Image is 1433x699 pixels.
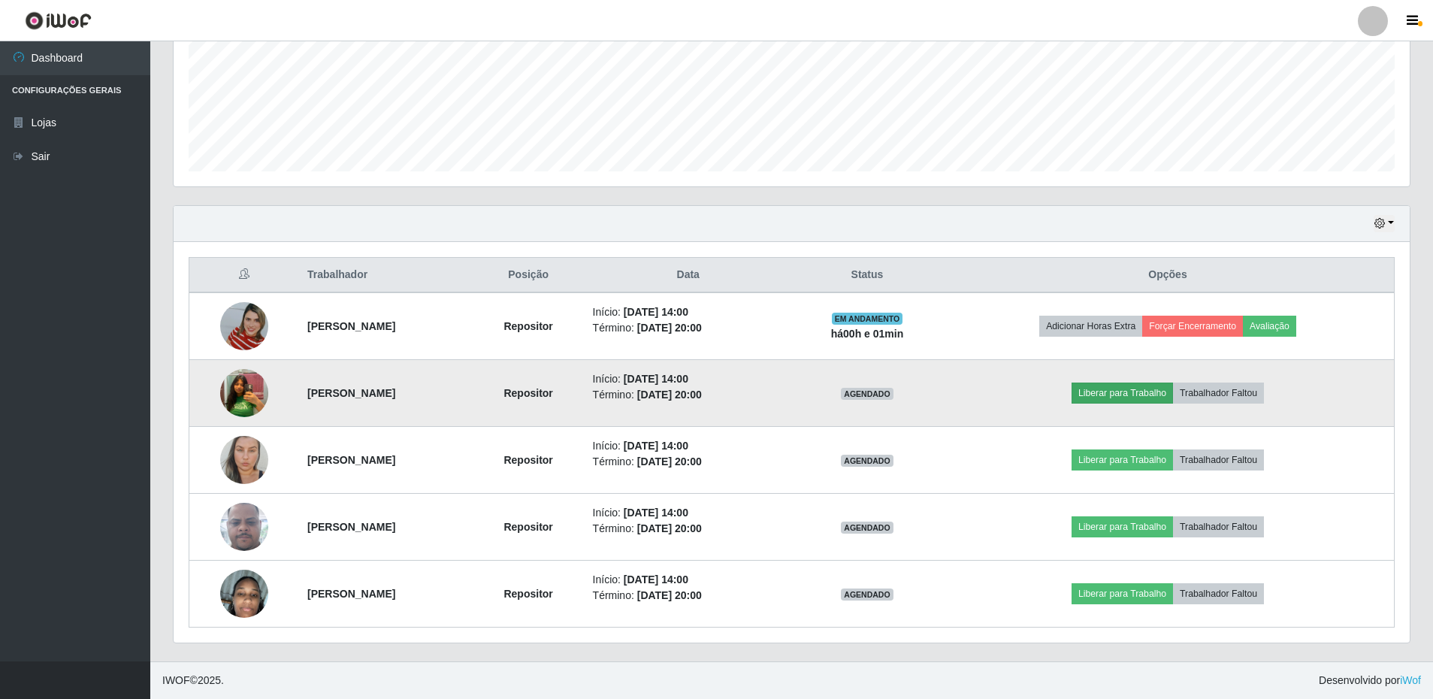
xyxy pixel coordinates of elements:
[1243,316,1296,337] button: Avaliação
[593,521,784,537] li: Término:
[220,421,268,500] img: 1755391845867.jpeg
[793,258,942,293] th: Status
[637,322,702,334] time: [DATE] 20:00
[593,454,784,470] li: Término:
[624,306,688,318] time: [DATE] 14:00
[1173,583,1264,604] button: Trabalhador Faltou
[1072,583,1173,604] button: Liberar para Trabalho
[1142,316,1243,337] button: Forçar Encerramento
[593,505,784,521] li: Início:
[637,589,702,601] time: [DATE] 20:00
[1072,449,1173,471] button: Liberar para Trabalho
[593,572,784,588] li: Início:
[637,455,702,468] time: [DATE] 20:00
[220,474,268,580] img: 1754928173692.jpeg
[1400,674,1421,686] a: iWof
[503,387,552,399] strong: Repositor
[1173,449,1264,471] button: Trabalhador Faltou
[162,674,190,686] span: IWOF
[942,258,1394,293] th: Opções
[593,320,784,336] li: Término:
[637,389,702,401] time: [DATE] 20:00
[162,673,224,688] span: © 2025 .
[593,588,784,604] li: Término:
[841,522,893,534] span: AGENDADO
[307,454,395,466] strong: [PERSON_NAME]
[307,320,395,332] strong: [PERSON_NAME]
[307,521,395,533] strong: [PERSON_NAME]
[298,258,473,293] th: Trabalhador
[220,551,268,637] img: 1755386143751.jpeg
[1319,673,1421,688] span: Desenvolvido por
[841,589,893,601] span: AGENDADO
[593,304,784,320] li: Início:
[1072,516,1173,537] button: Liberar para Trabalho
[503,454,552,466] strong: Repositor
[1072,383,1173,404] button: Liberar para Trabalho
[307,588,395,600] strong: [PERSON_NAME]
[473,258,584,293] th: Posição
[1039,316,1142,337] button: Adicionar Horas Extra
[624,373,688,385] time: [DATE] 14:00
[637,522,702,534] time: [DATE] 20:00
[593,371,784,387] li: Início:
[832,313,903,325] span: EM ANDAMENTO
[831,328,904,340] strong: há 00 h e 01 min
[503,588,552,600] strong: Repositor
[624,440,688,452] time: [DATE] 14:00
[624,507,688,519] time: [DATE] 14:00
[624,573,688,586] time: [DATE] 14:00
[841,455,893,467] span: AGENDADO
[584,258,793,293] th: Data
[1173,516,1264,537] button: Trabalhador Faltou
[593,438,784,454] li: Início:
[1173,383,1264,404] button: Trabalhador Faltou
[503,320,552,332] strong: Repositor
[220,283,268,369] img: 1744056608005.jpeg
[307,387,395,399] strong: [PERSON_NAME]
[503,521,552,533] strong: Repositor
[593,387,784,403] li: Término:
[220,362,268,425] img: 1749579597632.jpeg
[25,11,92,30] img: CoreUI Logo
[841,388,893,400] span: AGENDADO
